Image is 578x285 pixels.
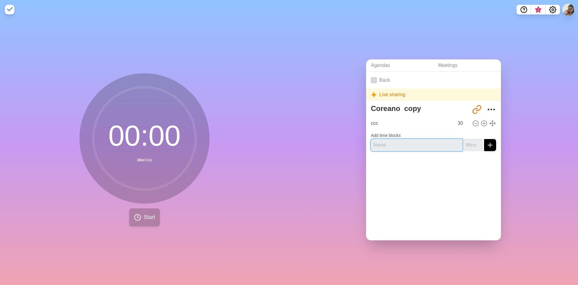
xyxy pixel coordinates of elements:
[536,8,541,12] span: 3
[464,139,483,151] input: Mins
[531,5,545,14] button: What’s new
[545,5,560,14] button: Settings
[517,5,531,14] button: Help
[5,5,14,14] img: timeblocks logo
[366,89,501,101] div: Live sharing
[371,133,401,138] label: Add time blocks
[371,139,462,151] input: Name
[368,117,454,129] input: Name
[366,72,501,89] a: Back
[455,117,470,129] input: Mins
[129,208,160,226] button: Start
[485,103,497,116] button: More
[366,59,433,72] a: Agendas
[433,59,501,72] a: Meetings
[144,213,155,221] span: Start
[471,103,483,116] button: Share link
